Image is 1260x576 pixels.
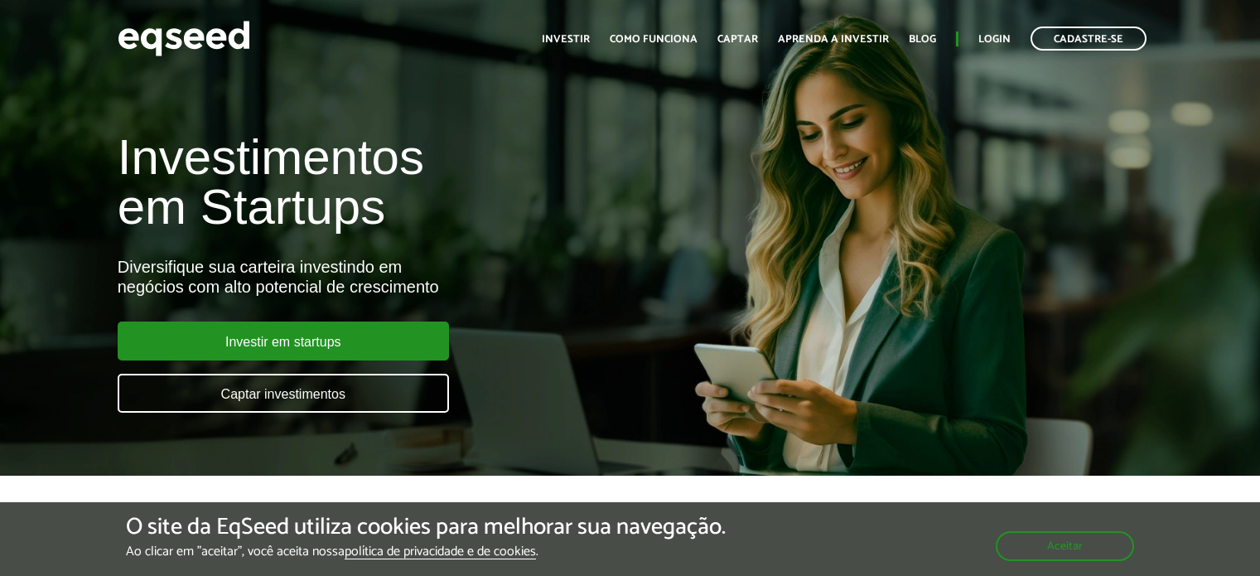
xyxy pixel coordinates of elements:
p: Ao clicar em "aceitar", você aceita nossa . [126,544,726,559]
img: EqSeed [118,17,250,61]
button: Aceitar [996,531,1134,561]
a: Aprenda a investir [778,34,889,45]
a: Blog [909,34,936,45]
a: Investir [542,34,590,45]
a: Cadastre-se [1031,27,1147,51]
h1: Investimentos em Startups [118,133,723,232]
div: Diversifique sua carteira investindo em negócios com alto potencial de crescimento [118,257,723,297]
a: Captar investimentos [118,374,449,413]
a: Login [978,34,1011,45]
a: Como funciona [610,34,698,45]
a: Captar [717,34,758,45]
a: Investir em startups [118,322,449,361]
h5: O site da EqSeed utiliza cookies para melhorar sua navegação. [126,515,726,540]
a: política de privacidade e de cookies [345,545,536,559]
